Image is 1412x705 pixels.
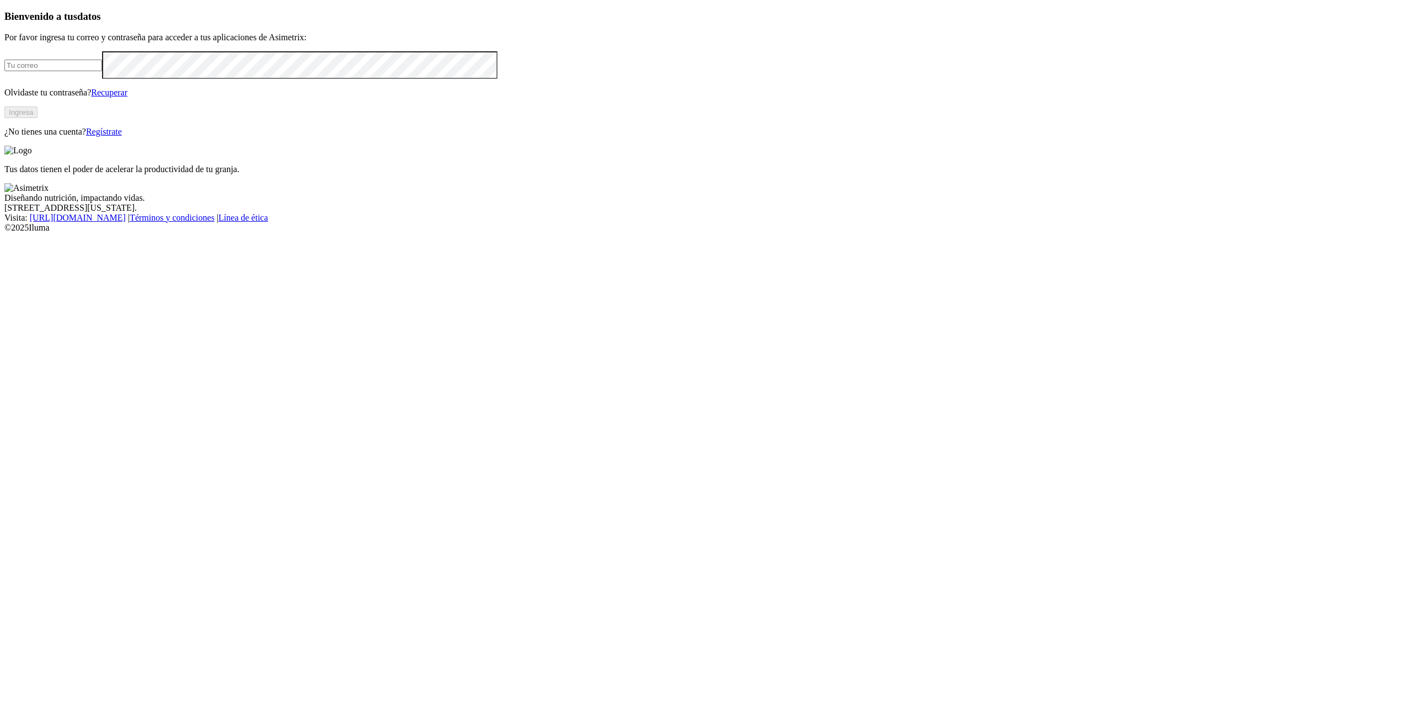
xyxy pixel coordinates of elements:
[4,10,1408,23] h3: Bienvenido a tus
[86,127,122,136] a: Regístrate
[4,106,38,118] button: Ingresa
[130,213,215,222] a: Términos y condiciones
[218,213,268,222] a: Línea de ética
[77,10,101,22] span: datos
[4,60,102,71] input: Tu correo
[4,127,1408,137] p: ¿No tienes una cuenta?
[4,88,1408,98] p: Olvidaste tu contraseña?
[4,183,49,193] img: Asimetrix
[4,33,1408,42] p: Por favor ingresa tu correo y contraseña para acceder a tus aplicaciones de Asimetrix:
[30,213,126,222] a: [URL][DOMAIN_NAME]
[91,88,127,97] a: Recuperar
[4,213,1408,223] div: Visita : | |
[4,223,1408,233] div: © 2025 Iluma
[4,146,32,156] img: Logo
[4,164,1408,174] p: Tus datos tienen el poder de acelerar la productividad de tu granja.
[4,193,1408,203] div: Diseñando nutrición, impactando vidas.
[4,203,1408,213] div: [STREET_ADDRESS][US_STATE].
